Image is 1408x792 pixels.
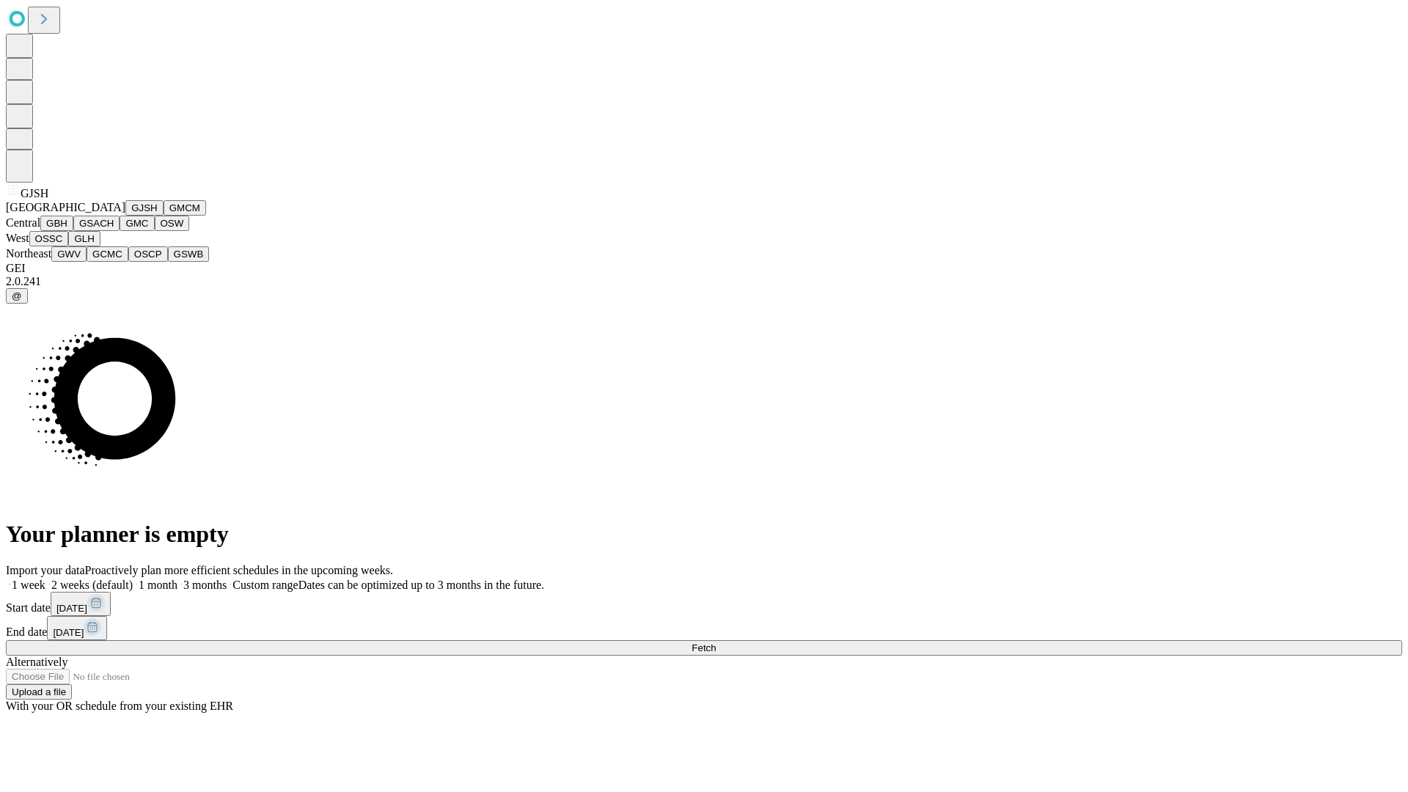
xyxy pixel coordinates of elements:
[6,275,1402,288] div: 2.0.241
[53,627,84,638] span: [DATE]
[47,616,107,640] button: [DATE]
[6,521,1402,548] h1: Your planner is empty
[6,700,233,712] span: With your OR schedule from your existing EHR
[139,579,177,591] span: 1 month
[232,579,298,591] span: Custom range
[12,579,45,591] span: 1 week
[51,592,111,616] button: [DATE]
[29,231,69,246] button: OSSC
[6,288,28,304] button: @
[6,592,1402,616] div: Start date
[6,247,51,260] span: Northeast
[56,603,87,614] span: [DATE]
[6,656,67,668] span: Alternatively
[6,262,1402,275] div: GEI
[298,579,544,591] span: Dates can be optimized up to 3 months in the future.
[183,579,227,591] span: 3 months
[125,200,164,216] button: GJSH
[51,246,87,262] button: GWV
[6,232,29,244] span: West
[6,564,85,576] span: Import your data
[68,231,100,246] button: GLH
[21,187,48,199] span: GJSH
[168,246,210,262] button: GSWB
[164,200,206,216] button: GMCM
[85,564,393,576] span: Proactively plan more efficient schedules in the upcoming weeks.
[6,684,72,700] button: Upload a file
[692,642,716,653] span: Fetch
[6,216,40,229] span: Central
[40,216,73,231] button: GBH
[73,216,120,231] button: GSACH
[6,616,1402,640] div: End date
[51,579,133,591] span: 2 weeks (default)
[128,246,168,262] button: OSCP
[12,290,22,301] span: @
[155,216,190,231] button: OSW
[120,216,154,231] button: GMC
[6,201,125,213] span: [GEOGRAPHIC_DATA]
[6,640,1402,656] button: Fetch
[87,246,128,262] button: GCMC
